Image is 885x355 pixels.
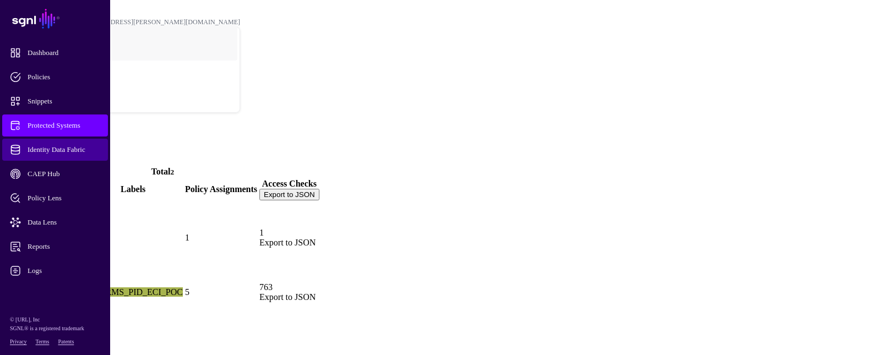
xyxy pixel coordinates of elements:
a: Patents [58,338,74,345]
a: Privacy [10,338,27,345]
a: Export to JSON [259,238,316,247]
a: POC [23,57,240,92]
p: SGNL® is a registered trademark [10,324,100,333]
button: Export to JSON [259,189,319,200]
small: 2 [170,168,174,176]
span: Policies [10,72,118,83]
div: Log out [23,96,240,104]
a: Policy Lens [2,187,108,209]
span: RMS_PID_ECI_POC [105,287,182,297]
td: - [83,202,183,274]
span: Policy Lens [10,193,118,204]
div: Policy Assignments [185,184,257,194]
span: Data Lens [10,217,118,228]
td: 5 [184,275,258,309]
a: Data Lens [2,211,108,233]
p: © [URL], Inc [10,315,100,324]
span: Protected Systems [10,120,118,131]
a: Policies [2,66,108,88]
a: SGNL [7,7,104,31]
a: Dashboard [2,42,108,64]
a: Protected Systems [2,114,108,136]
a: Terms [36,338,50,345]
span: Reports [10,241,118,252]
a: Reports [2,236,108,258]
div: 763 [259,282,319,302]
span: Dashboard [10,47,118,58]
td: 1 [184,202,258,274]
span: Identity Data Fabric [10,144,118,155]
span: Snippets [10,96,118,107]
div: 1 [259,228,319,248]
h2: Protected Systems [4,129,881,144]
a: Export to JSON [259,292,316,302]
a: Identity Data Fabric [2,139,108,161]
span: Logs [10,265,118,276]
strong: Total [151,167,170,176]
div: Access Checks [259,179,319,189]
a: Admin [2,284,108,306]
div: [PERSON_NAME][EMAIL_ADDRESS][PERSON_NAME][DOMAIN_NAME] [22,18,240,26]
a: CAEP Hub [2,163,108,185]
span: CAEP Hub [10,168,118,179]
div: Labels [83,184,182,194]
a: Logs [2,260,108,282]
a: Snippets [2,90,108,112]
